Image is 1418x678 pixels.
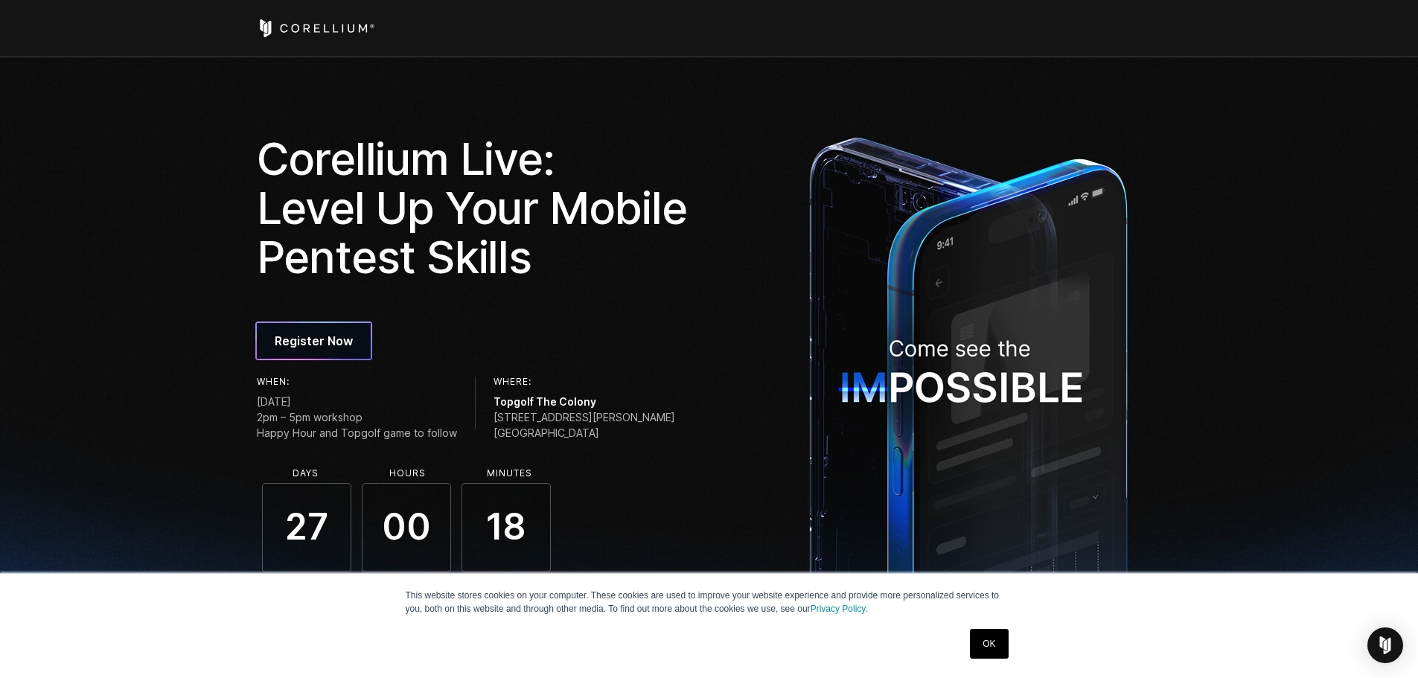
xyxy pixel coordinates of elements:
[257,394,457,409] span: [DATE]
[811,604,868,614] a: Privacy Policy.
[494,409,675,441] span: [STREET_ADDRESS][PERSON_NAME] [GEOGRAPHIC_DATA]
[1367,627,1403,663] div: Open Intercom Messenger
[494,394,675,409] span: Topgolf The Colony
[462,483,551,572] span: 18
[257,323,371,359] a: Register Now
[257,134,699,281] h1: Corellium Live: Level Up Your Mobile Pentest Skills
[261,468,351,479] li: Days
[465,468,555,479] li: Minutes
[275,332,353,350] span: Register Now
[262,483,351,572] span: 27
[257,377,457,387] h6: When:
[362,483,451,572] span: 00
[363,468,453,479] li: Hours
[802,129,1135,649] img: ImpossibleDevice_1x
[406,589,1013,615] p: This website stores cookies on your computer. These cookies are used to improve your website expe...
[970,629,1008,659] a: OK
[257,19,375,37] a: Corellium Home
[257,409,457,441] span: 2pm – 5pm workshop Happy Hour and Topgolf game to follow
[494,377,675,387] h6: Where:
